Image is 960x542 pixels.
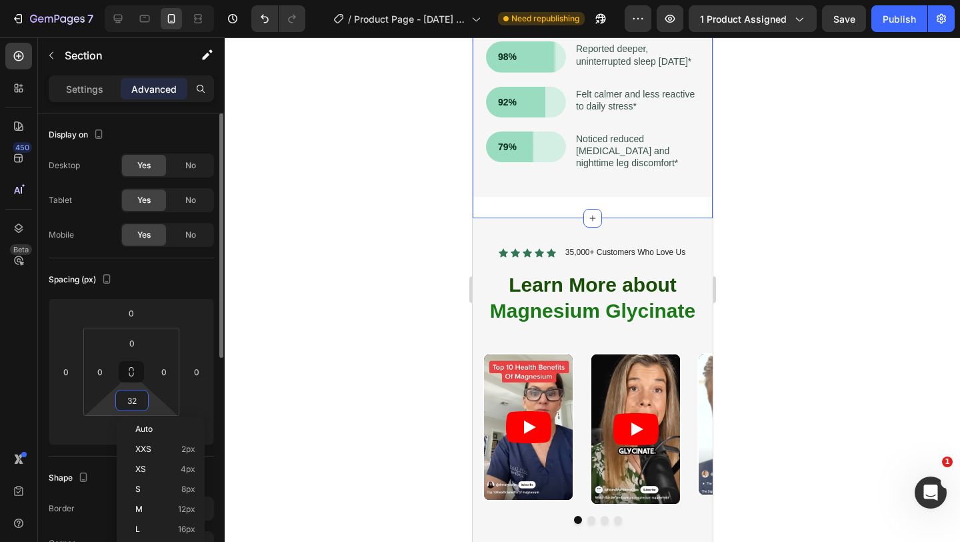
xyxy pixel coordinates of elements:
[118,303,145,323] input: 0
[511,13,579,25] span: Need republishing
[354,12,466,26] span: Product Page - [DATE] 15:53:44
[135,505,143,514] span: M
[187,362,207,382] input: 0
[137,229,151,241] span: Yes
[137,194,151,206] span: Yes
[119,390,145,411] input: 32px
[915,477,947,509] iframe: Intercom live chat
[49,126,107,144] div: Display on
[49,469,91,487] div: Shape
[185,194,196,206] span: No
[49,503,75,515] div: Border
[10,244,32,255] div: Beta
[66,82,103,96] p: Settings
[65,47,174,63] p: Section
[119,333,145,353] input: 0px
[49,194,72,206] div: Tablet
[178,525,195,534] span: 16px
[137,160,151,172] span: Yes
[87,11,93,27] p: 7
[56,362,76,382] input: 0
[822,5,866,32] button: Save
[5,5,99,32] button: 7
[689,5,817,32] button: 1 product assigned
[700,12,787,26] span: 1 product assigned
[251,5,305,32] div: Undo/Redo
[90,362,110,382] input: 0px
[49,271,115,289] div: Spacing (px)
[473,37,713,542] iframe: Design area
[871,5,927,32] button: Publish
[185,229,196,241] span: No
[185,160,196,172] span: No
[154,362,174,382] input: 0px
[942,457,953,467] span: 1
[135,525,140,534] span: L
[178,505,195,514] span: 12px
[883,12,916,26] div: Publish
[833,13,855,25] span: Save
[49,229,74,241] div: Mobile
[348,12,351,26] span: /
[131,82,177,96] p: Advanced
[13,142,32,153] div: 450
[49,160,80,172] div: Desktop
